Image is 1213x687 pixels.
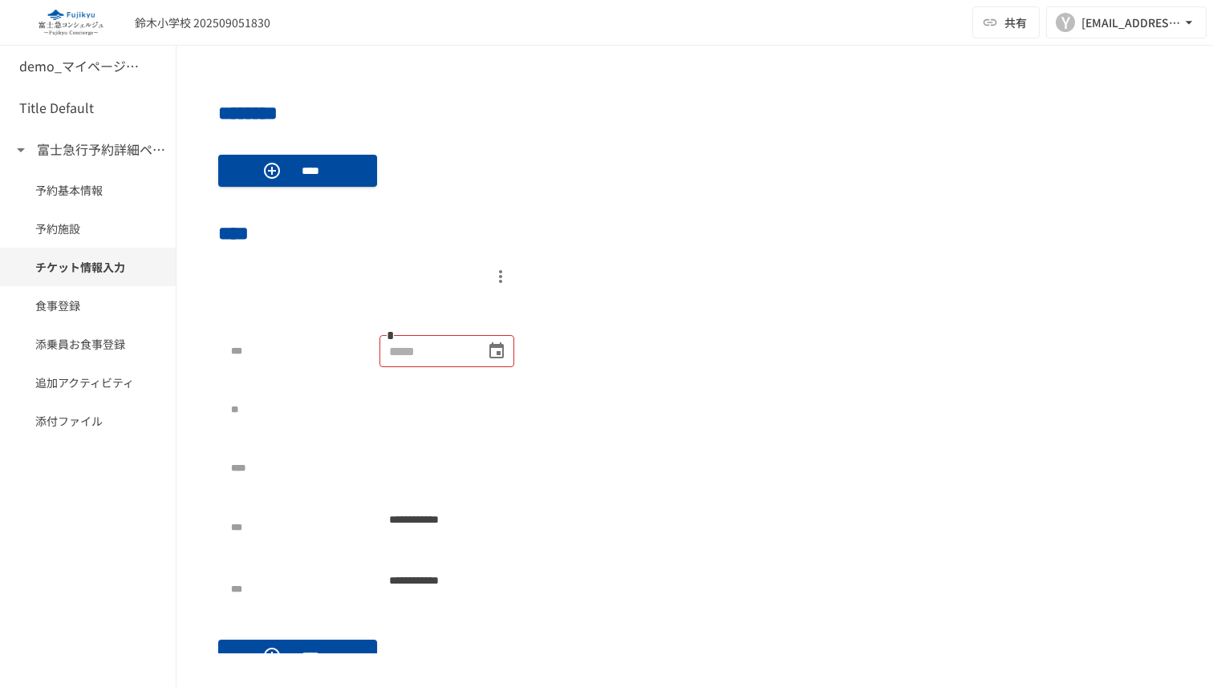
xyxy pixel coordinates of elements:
div: [EMAIL_ADDRESS][DOMAIN_NAME] [1081,13,1181,33]
img: eQeGXtYPV2fEKIA3pizDiVdzO5gJTl2ahLbsPaD2E4R [19,10,122,35]
span: チケット情報入力 [35,258,140,276]
span: 予約施設 [35,220,140,237]
span: 共有 [1004,14,1027,31]
span: 追加アクティビティ [35,374,140,391]
button: Choose date [481,335,513,367]
span: 添乗員お食事登録 [35,335,140,353]
h6: 富士急行予約詳細ページ [37,139,165,160]
span: 添付ファイル [35,412,140,430]
span: 食事登録 [35,297,140,314]
h6: demo_マイページ詳細 [19,56,148,77]
button: Y[EMAIL_ADDRESS][DOMAIN_NAME] [1046,6,1207,38]
button: 共有 [972,6,1040,38]
h6: Title Default [19,98,94,119]
span: 予約基本情報 [35,181,140,199]
div: Y [1056,13,1075,32]
div: 鈴木小学校 202509051830 [135,14,270,31]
